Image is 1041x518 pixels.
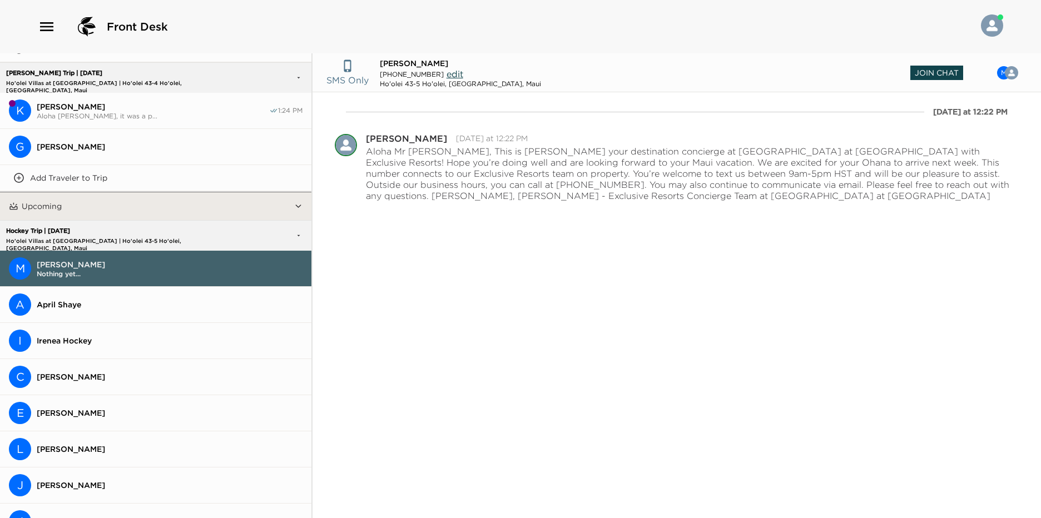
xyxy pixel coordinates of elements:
[37,270,303,278] span: Nothing yet...
[37,444,303,454] span: [PERSON_NAME]
[3,69,244,77] p: [PERSON_NAME] Trip | [DATE]
[980,62,1027,84] button: MM
[380,58,448,68] span: [PERSON_NAME]
[366,134,447,143] div: [PERSON_NAME]
[37,408,303,418] span: [PERSON_NAME]
[37,372,303,382] span: [PERSON_NAME]
[933,106,1008,117] div: [DATE] at 12:22 PM
[9,136,31,158] div: Glen Strauss
[366,146,1019,201] p: Aloha Mr [PERSON_NAME], This is [PERSON_NAME] your destination concierge at [GEOGRAPHIC_DATA] at ...
[907,67,966,78] button: Join Chat
[9,438,31,460] div: Liam Cox
[447,68,463,79] span: edit
[278,106,303,115] span: 1:24 PM
[9,257,31,280] div: Mathias Hockey
[456,133,528,143] time: 2025-08-30T22:22:04.287Z
[9,366,31,388] div: Christine Grant
[9,438,31,460] div: L
[3,237,244,245] p: Ho'olei Villas at [GEOGRAPHIC_DATA] | Ho'olei 43-5 Ho'olei, [GEOGRAPHIC_DATA], Maui
[3,227,244,235] p: Hockey Trip | [DATE]
[981,14,1003,37] img: User
[9,366,31,388] div: C
[37,142,303,152] span: [PERSON_NAME]
[30,173,107,183] p: Add Traveler to Trip
[335,134,357,156] img: M
[380,79,541,88] div: Ho'olei 43-5 Ho'olei, [GEOGRAPHIC_DATA], Maui
[9,99,31,122] div: Krista Strauss
[9,474,31,496] div: J
[9,474,31,496] div: Jamie Pereira
[9,330,31,352] div: I
[9,330,31,352] div: Irenea Hockey
[37,260,303,270] span: [PERSON_NAME]
[380,70,444,78] span: [PHONE_NUMBER]
[9,402,31,424] div: Everett Pignatiello
[9,402,31,424] div: E
[37,102,269,112] span: [PERSON_NAME]
[1005,66,1018,79] div: Melissa Glennon
[9,293,31,316] div: April Shaye
[107,19,168,34] span: Front Desk
[910,66,963,80] span: Join Chat
[9,293,31,316] div: A
[9,257,31,280] div: M
[9,99,31,122] div: K
[9,136,31,158] div: G
[18,192,294,220] button: Upcoming
[3,79,244,87] p: Ho'olei Villas at [GEOGRAPHIC_DATA] | Ho'olei 43-4 Ho'olei, [GEOGRAPHIC_DATA], Maui
[326,73,369,87] p: SMS Only
[37,112,269,120] span: Aloha [PERSON_NAME], it was a p...
[37,336,303,346] span: Irenea Hockey
[37,480,303,490] span: [PERSON_NAME]
[22,201,62,211] p: Upcoming
[335,134,357,156] div: Melissa Glennon
[37,300,303,310] span: April Shaye
[73,13,100,40] img: logo
[1005,66,1018,79] img: M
